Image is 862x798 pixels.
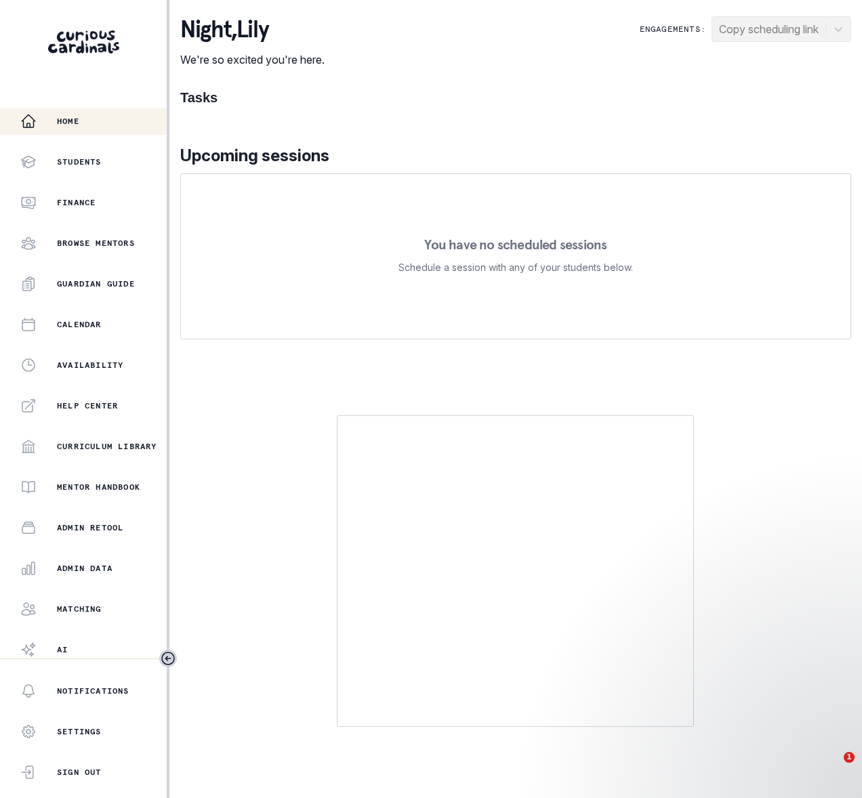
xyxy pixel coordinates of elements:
p: Schedule a session with any of your students below. [398,259,633,276]
p: Finance [57,197,96,208]
iframe: Intercom live chat [816,752,848,784]
p: Curriculum Library [57,441,157,452]
p: We're so excited you're here. [180,51,325,68]
p: Guardian Guide [57,278,135,289]
p: Upcoming sessions [180,144,851,168]
p: Browse Mentors [57,238,135,249]
p: Availability [57,360,123,371]
p: Home [57,116,79,127]
p: Admin Data [57,563,112,574]
p: Calendar [57,319,102,330]
button: Toggle sidebar [159,650,177,667]
p: Mentor Handbook [57,482,140,492]
p: Matching [57,604,102,614]
p: Engagements: [640,24,706,35]
span: 1 [844,752,855,763]
h1: Tasks [180,89,851,106]
p: night , Lily [180,16,325,43]
p: Sign Out [57,767,102,778]
p: Students [57,156,102,167]
p: Help Center [57,400,118,411]
p: Admin Retool [57,522,123,533]
p: Notifications [57,686,129,696]
p: AI [57,644,68,655]
img: Curious Cardinals Logo [48,30,119,54]
p: Settings [57,726,102,737]
p: You have no scheduled sessions [424,238,607,251]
